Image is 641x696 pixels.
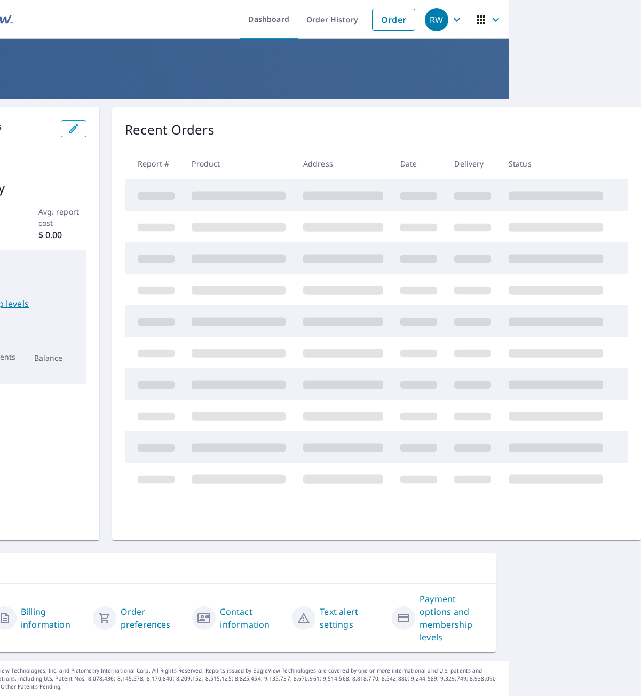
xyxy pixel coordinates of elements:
[38,206,87,228] p: Avg. report cost
[38,228,87,241] p: $ 0.00
[320,605,383,631] a: Text alert settings
[183,148,294,179] th: Product
[121,605,184,631] a: Order preferences
[125,120,215,139] p: Recent Orders
[420,592,483,644] a: Payment options and membership levels
[220,605,283,631] a: Contact information
[446,148,500,179] th: Delivery
[425,8,448,31] div: RW
[125,148,183,179] th: Report #
[392,148,446,179] th: Date
[295,148,392,179] th: Address
[34,352,78,363] p: Balance
[372,9,415,31] a: Order
[500,148,612,179] th: Status
[21,605,84,631] a: Billing information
